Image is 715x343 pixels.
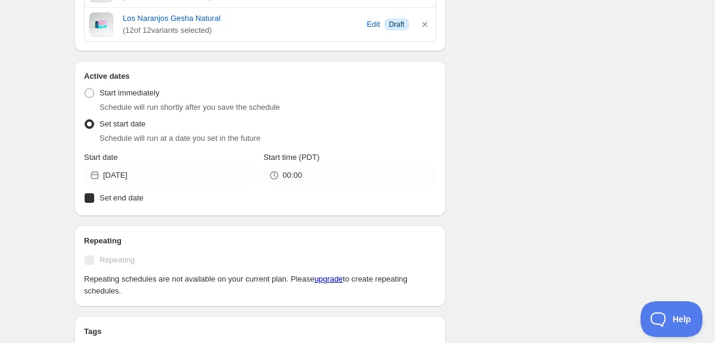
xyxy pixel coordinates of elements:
[123,13,363,24] a: Los Naranjos Gesha Natural
[84,326,436,338] h2: Tags
[100,255,135,264] span: Repeating
[263,153,319,162] span: Start time (PDT)
[84,235,436,247] h2: Repeating
[84,273,436,297] p: Repeating schedules are not available on your current plan. Please to create repeating schedules.
[100,88,159,97] span: Start immediately
[100,119,145,128] span: Set start date
[389,20,405,29] span: Draft
[100,193,144,202] span: Set end date
[123,24,363,36] span: ( 12 of 12 variants selected)
[366,18,380,30] span: Edit
[315,274,343,283] a: upgrade
[84,70,436,82] h2: Active dates
[365,15,382,34] button: Edit
[84,153,117,162] span: Start date
[100,134,260,143] span: Schedule will run at a date you set in the future
[100,103,280,112] span: Schedule will run shortly after you save the schedule
[641,301,703,337] iframe: Toggle Customer Support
